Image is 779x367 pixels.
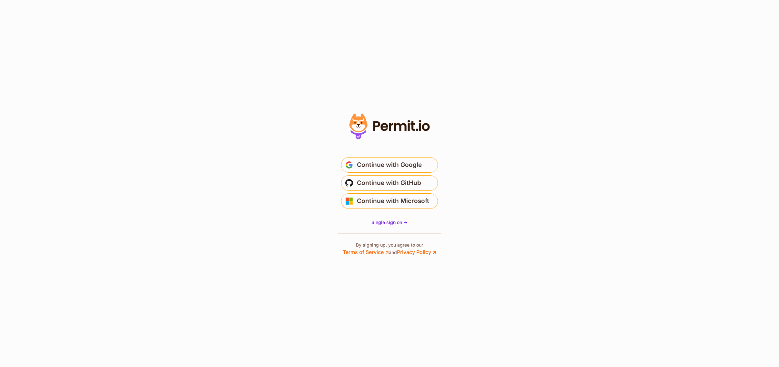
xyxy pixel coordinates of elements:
[357,160,422,170] span: Continue with Google
[371,219,408,226] a: Single sign on ->
[397,249,436,255] a: Privacy Policy ↗
[357,196,429,206] span: Continue with Microsoft
[341,193,438,209] button: Continue with Microsoft
[341,175,438,191] button: Continue with GitHub
[371,219,408,225] span: Single sign on ->
[343,242,436,256] p: By signing up, you agree to our and
[343,249,389,255] a: Terms of Service ↗
[357,178,421,188] span: Continue with GitHub
[341,157,438,173] button: Continue with Google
